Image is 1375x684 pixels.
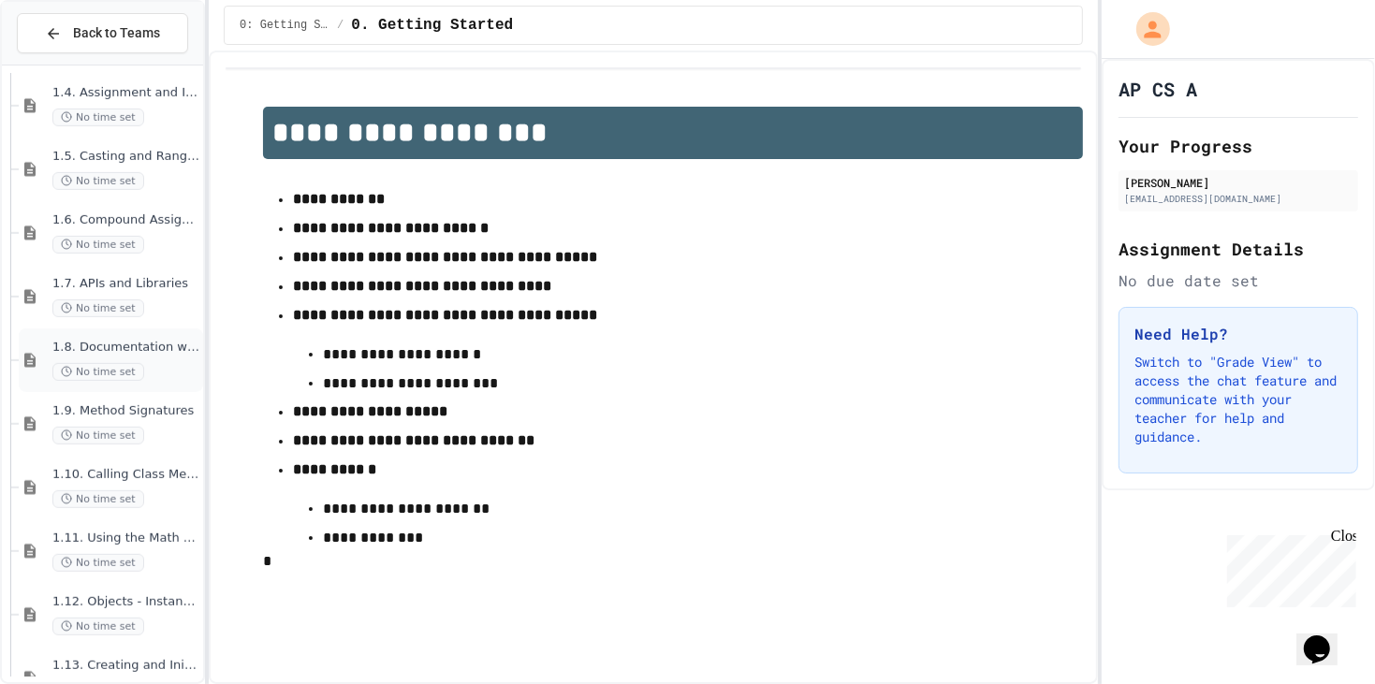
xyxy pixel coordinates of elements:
[1296,609,1356,665] iframe: chat widget
[1119,133,1358,159] h2: Your Progress
[17,13,188,53] button: Back to Teams
[52,149,199,165] span: 1.5. Casting and Ranges of Values
[1134,323,1342,345] h3: Need Help?
[1119,269,1358,292] div: No due date set
[240,18,329,33] span: 0: Getting Started
[52,363,144,381] span: No time set
[52,109,144,126] span: No time set
[52,618,144,635] span: No time set
[7,7,129,119] div: Chat with us now!Close
[52,658,199,674] span: 1.13. Creating and Initializing Objects: Constructors
[1124,192,1353,206] div: [EMAIL_ADDRESS][DOMAIN_NAME]
[1119,236,1358,262] h2: Assignment Details
[73,23,160,43] span: Back to Teams
[52,490,144,508] span: No time set
[52,594,199,610] span: 1.12. Objects - Instances of Classes
[52,85,199,101] span: 1.4. Assignment and Input
[52,172,144,190] span: No time set
[1117,7,1175,51] div: My Account
[52,212,199,228] span: 1.6. Compound Assignment Operators
[1220,528,1356,607] iframe: chat widget
[52,554,144,572] span: No time set
[52,427,144,444] span: No time set
[1134,353,1342,446] p: Switch to "Grade View" to access the chat feature and communicate with your teacher for help and ...
[52,276,199,292] span: 1.7. APIs and Libraries
[1124,174,1353,191] div: [PERSON_NAME]
[52,340,199,356] span: 1.8. Documentation with Comments and Preconditions
[52,531,199,546] span: 1.11. Using the Math Class
[52,467,199,483] span: 1.10. Calling Class Methods
[52,299,144,317] span: No time set
[52,236,144,254] span: No time set
[1119,76,1197,102] h1: AP CS A
[351,14,513,36] span: 0. Getting Started
[337,18,344,33] span: /
[52,403,199,419] span: 1.9. Method Signatures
